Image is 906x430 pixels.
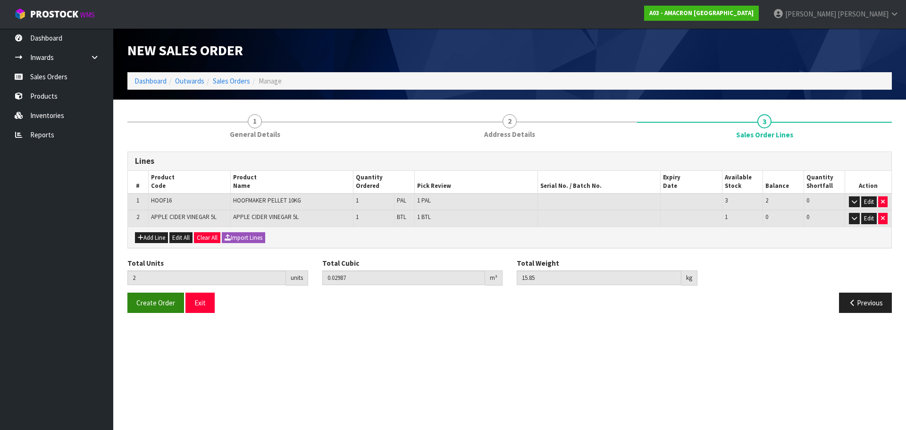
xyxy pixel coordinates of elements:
[134,76,167,85] a: Dashboard
[135,157,884,166] h3: Lines
[356,213,359,221] span: 1
[233,196,301,204] span: HOOFMAKER PELLET 10KG
[136,298,175,307] span: Create Order
[804,171,845,194] th: Quantity Shortfall
[397,213,406,221] span: BTL
[127,293,184,313] button: Create Order
[838,9,889,18] span: [PERSON_NAME]
[725,213,728,221] span: 1
[415,171,538,194] th: Pick Review
[322,270,486,285] input: Total Cubic
[353,171,415,194] th: Quantity Ordered
[503,114,517,128] span: 2
[757,114,772,128] span: 3
[233,213,299,221] span: APPLE CIDER VINEGAR 5L
[136,196,139,204] span: 1
[861,213,877,224] button: Edit
[80,10,95,19] small: WMS
[736,130,793,140] span: Sales Order Lines
[213,76,250,85] a: Sales Orders
[845,171,891,194] th: Action
[169,232,193,244] button: Edit All
[194,232,220,244] button: Clear All
[127,144,892,320] span: Sales Order Lines
[148,171,230,194] th: Product Code
[765,196,768,204] span: 2
[537,171,661,194] th: Serial No. / Batch No.
[839,293,892,313] button: Previous
[517,258,559,268] label: Total Weight
[517,270,681,285] input: Total Weight
[222,232,265,244] button: Import Lines
[230,129,280,139] span: General Details
[806,196,809,204] span: 0
[485,270,503,286] div: m³
[136,213,139,221] span: 2
[681,270,697,286] div: kg
[397,196,406,204] span: PAL
[175,76,204,85] a: Outwards
[649,9,754,17] strong: A03 - AMACRON [GEOGRAPHIC_DATA]
[230,171,353,194] th: Product Name
[417,213,431,221] span: 1 BTL
[765,213,768,221] span: 0
[722,171,763,194] th: Available Stock
[151,213,217,221] span: APPLE CIDER VINEGAR 5L
[14,8,26,20] img: cube-alt.png
[806,213,809,221] span: 0
[128,171,148,194] th: #
[135,232,168,244] button: Add Line
[30,8,78,20] span: ProStock
[286,270,308,286] div: units
[484,129,535,139] span: Address Details
[127,41,243,59] span: New Sales Order
[151,196,172,204] span: HOOF16
[185,293,215,313] button: Exit
[763,171,804,194] th: Balance
[785,9,836,18] span: [PERSON_NAME]
[248,114,262,128] span: 1
[417,196,431,204] span: 1 PAL
[861,196,877,208] button: Edit
[259,76,282,85] span: Manage
[322,258,359,268] label: Total Cubic
[127,270,286,285] input: Total Units
[661,171,722,194] th: Expiry Date
[127,258,164,268] label: Total Units
[356,196,359,204] span: 1
[725,196,728,204] span: 3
